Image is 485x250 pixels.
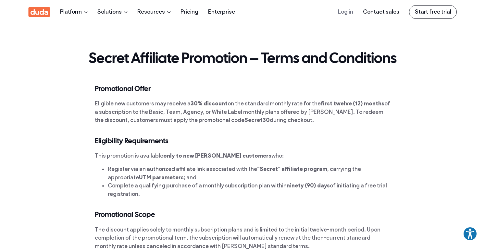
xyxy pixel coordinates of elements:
[95,100,390,125] p: Eligible new customers may receive a on the standard monthly rate for the of a subscription to th...
[409,5,457,19] a: Start free trial
[108,165,390,182] li: Register via an authorized affiliate link associated with the , carrying the appropriate ; and
[95,137,390,145] h4: Eligibility Requirements
[95,211,390,219] h4: Promotional Scope
[163,152,271,159] strong: only to new [PERSON_NAME] customers
[95,152,390,160] p: This promotion is available who:
[463,227,477,241] button: Explore your accessibility options
[244,117,270,123] strong: Secret30
[321,100,384,107] strong: first twelve (12) months
[89,50,397,69] h1: Secret Affiliate Promotion – Terms and Conditions
[108,182,390,198] li: Complete a qualifying purchase of a monthly subscription plan within of initiating a free trial r...
[257,166,327,172] strong: “Secret” affiliate program
[191,100,228,107] strong: 30% discount
[463,227,477,242] aside: Accessibility Help Desk
[139,174,184,181] strong: UTM parameters
[287,182,330,189] strong: ninety (90) days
